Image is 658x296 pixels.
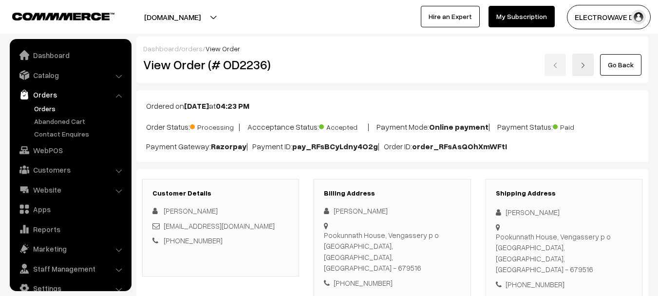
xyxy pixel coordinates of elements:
[421,6,480,27] a: Hire an Expert
[292,141,378,151] b: pay_RFsBCyLdny4O2g
[164,236,223,245] a: [PHONE_NUMBER]
[32,116,128,126] a: Abandoned Cart
[12,66,128,84] a: Catalog
[152,189,289,197] h3: Customer Details
[32,129,128,139] a: Contact Enquires
[567,5,651,29] button: ELECTROWAVE DE…
[32,103,128,114] a: Orders
[164,206,218,215] span: [PERSON_NAME]
[211,141,246,151] b: Razorpay
[553,119,602,132] span: Paid
[489,6,555,27] a: My Subscription
[324,189,460,197] h3: Billing Address
[324,277,460,289] div: [PHONE_NUMBER]
[110,5,235,29] button: [DOMAIN_NAME]
[184,101,209,111] b: [DATE]
[146,140,639,152] p: Payment Gateway: | Payment ID: | Order ID:
[600,54,641,76] a: Go Back
[324,205,460,217] div: [PERSON_NAME]
[412,141,507,151] b: order_RFsAsQOhXmWFtI
[429,122,489,132] b: Online payment
[324,230,460,274] div: Pookunnath House, Vengassery p o [GEOGRAPHIC_DATA], [GEOGRAPHIC_DATA], [GEOGRAPHIC_DATA] - 679516
[12,86,128,103] a: Orders
[146,100,639,112] p: Ordered on at
[190,119,239,132] span: Processing
[12,10,97,21] a: COMMMERCE
[319,119,368,132] span: Accepted
[12,260,128,277] a: Staff Management
[580,62,586,68] img: right-arrow.png
[12,220,128,238] a: Reports
[216,101,249,111] b: 04:23 PM
[496,279,632,290] div: [PHONE_NUMBER]
[206,44,240,53] span: View Order
[181,44,203,53] a: orders
[496,231,632,275] div: Pookunnath House, Vengassery p o [GEOGRAPHIC_DATA], [GEOGRAPHIC_DATA], [GEOGRAPHIC_DATA] - 679516
[143,57,300,72] h2: View Order (# OD2236)
[143,44,179,53] a: Dashboard
[12,46,128,64] a: Dashboard
[146,119,639,133] p: Order Status: | Accceptance Status: | Payment Mode: | Payment Status:
[12,240,128,257] a: Marketing
[12,13,114,20] img: COMMMERCE
[496,189,632,197] h3: Shipping Address
[12,181,128,198] a: Website
[12,200,128,218] a: Apps
[631,10,646,24] img: user
[143,43,641,54] div: / /
[12,141,128,159] a: WebPOS
[496,207,632,218] div: [PERSON_NAME]
[12,161,128,178] a: Customers
[164,221,275,230] a: [EMAIL_ADDRESS][DOMAIN_NAME]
